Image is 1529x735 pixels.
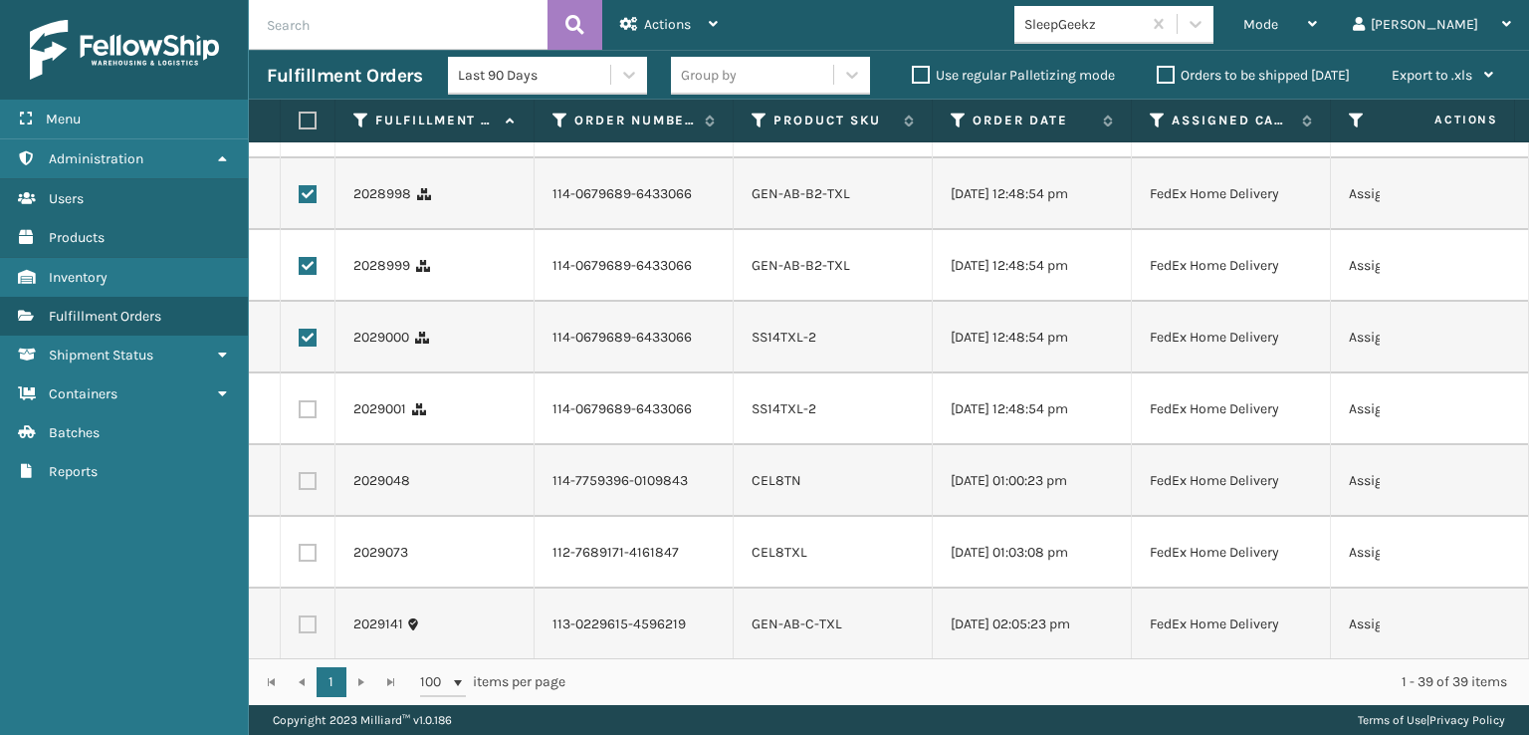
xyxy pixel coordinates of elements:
span: Products [49,229,105,246]
a: Terms of Use [1358,713,1426,727]
span: Fulfillment Orders [49,308,161,325]
td: FedEx Home Delivery [1132,445,1331,517]
td: FedEx Home Delivery [1132,589,1331,660]
a: 2028998 [353,184,411,204]
span: Menu [46,111,81,127]
div: Group by [681,65,737,86]
span: 100 [420,672,450,692]
a: 2029001 [353,399,406,419]
td: [DATE] 12:48:54 pm [933,230,1132,302]
div: | [1358,705,1505,735]
td: FedEx Home Delivery [1132,158,1331,230]
span: Reports [49,463,98,480]
span: Export to .xls [1392,67,1472,84]
span: Administration [49,150,143,167]
td: 114-0679689-6433066 [535,373,734,445]
td: 114-0679689-6433066 [535,230,734,302]
td: [DATE] 12:48:54 pm [933,158,1132,230]
a: 1 [317,667,346,697]
td: [DATE] 12:48:54 pm [933,302,1132,373]
label: Order Number [574,112,695,129]
span: Inventory [49,269,108,286]
a: CEL8TN [752,472,801,489]
h3: Fulfillment Orders [267,64,422,88]
td: 112-7689171-4161847 [535,517,734,589]
a: GEN-AB-B2-TXL [752,257,850,274]
label: Product SKU [773,112,894,129]
a: Privacy Policy [1429,713,1505,727]
span: Users [49,190,84,207]
div: 1 - 39 of 39 items [593,672,1507,692]
td: [DATE] 01:03:08 pm [933,517,1132,589]
span: Shipment Status [49,347,153,364]
a: GEN-AB-B2-TXL [752,185,850,202]
td: FedEx Home Delivery [1132,230,1331,302]
td: FedEx Home Delivery [1132,302,1331,373]
label: Fulfillment Order Id [375,112,496,129]
span: Batches [49,424,100,441]
a: 2029141 [353,614,403,634]
td: [DATE] 01:00:23 pm [933,445,1132,517]
td: 114-0679689-6433066 [535,158,734,230]
div: SleepGeekz [1024,14,1143,35]
span: Containers [49,385,117,402]
label: Order Date [973,112,1093,129]
td: [DATE] 02:05:23 pm [933,589,1132,660]
td: FedEx Home Delivery [1132,517,1331,589]
label: Use regular Palletizing mode [912,67,1115,84]
td: 114-0679689-6433066 [535,302,734,373]
a: 2029000 [353,328,409,348]
img: logo [30,20,219,80]
a: 2028999 [353,256,410,276]
span: items per page [420,667,565,697]
td: FedEx Home Delivery [1132,373,1331,445]
div: Last 90 Days [458,65,612,86]
td: [DATE] 12:48:54 pm [933,373,1132,445]
td: 114-7759396-0109843 [535,445,734,517]
a: CEL8TXL [752,544,807,561]
a: SS14TXL-2 [752,329,816,346]
a: GEN-AB-C-TXL [752,615,842,632]
td: 113-0229615-4596219 [535,589,734,660]
a: 2029048 [353,471,410,491]
a: 2029073 [353,543,408,563]
span: Actions [1372,104,1510,136]
a: SS14TXL-2 [752,400,816,417]
label: Assigned Carrier Service [1172,112,1292,129]
span: Mode [1243,16,1278,33]
p: Copyright 2023 Milliard™ v 1.0.186 [273,705,452,735]
label: Orders to be shipped [DATE] [1157,67,1350,84]
span: Actions [644,16,691,33]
